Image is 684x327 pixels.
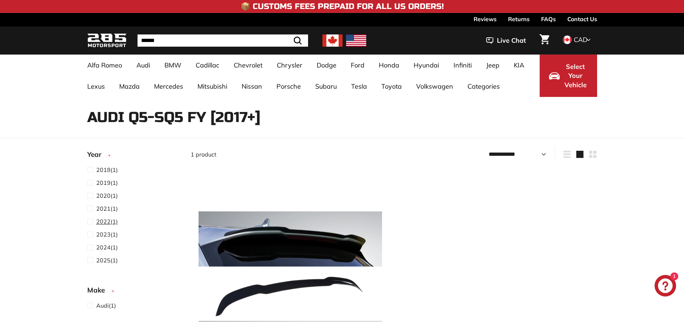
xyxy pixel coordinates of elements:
a: Tesla [344,76,374,97]
span: (1) [96,191,118,200]
a: KIA [507,55,531,76]
a: Cadillac [189,55,227,76]
a: Chevrolet [227,55,270,76]
a: Hyundai [406,55,446,76]
div: 1 product [191,150,394,159]
span: (1) [96,256,118,265]
span: 2022 [96,218,111,225]
a: Ford [344,55,372,76]
a: Toyota [374,76,409,97]
span: Audi [96,302,109,309]
span: 2025 [96,257,111,264]
a: BMW [157,55,189,76]
span: (1) [96,165,118,174]
a: Dodge [310,55,344,76]
a: Lexus [80,76,112,97]
img: Logo_285_Motorsport_areodynamics_components [87,32,127,49]
span: (1) [96,230,118,239]
a: Mazda [112,76,147,97]
a: Audi [129,55,157,76]
button: Live Chat [477,32,535,50]
span: 2023 [96,231,111,238]
a: Alfa Romeo [80,55,129,76]
h4: 📦 Customs Fees Prepaid for All US Orders! [241,2,444,11]
button: Make [87,283,179,301]
span: (1) [96,243,118,252]
a: Contact Us [567,13,597,25]
button: Year [87,147,179,165]
inbox-online-store-chat: Shopify online store chat [652,275,678,298]
input: Search [138,34,308,47]
a: Porsche [269,76,308,97]
a: Cart [535,28,554,53]
span: 2021 [96,205,111,212]
a: Reviews [474,13,497,25]
a: Categories [460,76,507,97]
a: Mercedes [147,76,190,97]
span: (1) [96,217,118,226]
span: Year [87,149,107,160]
span: Make [87,285,110,295]
a: Infiniti [446,55,479,76]
a: FAQs [541,13,556,25]
span: (1) [96,178,118,187]
span: 2024 [96,244,111,251]
a: Returns [508,13,530,25]
span: CAD [574,36,587,44]
a: Jeep [479,55,507,76]
h1: Audi Q5-SQ5 FY [2017+] [87,109,597,125]
a: Chrysler [270,55,310,76]
button: Select Your Vehicle [540,55,597,97]
span: (1) [96,204,118,213]
a: Volkswagen [409,76,460,97]
a: Honda [372,55,406,76]
span: Live Chat [497,36,526,45]
span: 2018 [96,166,111,173]
span: 2019 [96,179,111,186]
a: Subaru [308,76,344,97]
a: Mitsubishi [190,76,234,97]
span: 2020 [96,192,111,199]
span: Select Your Vehicle [563,62,588,90]
a: Nissan [234,76,269,97]
span: (1) [96,301,116,310]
